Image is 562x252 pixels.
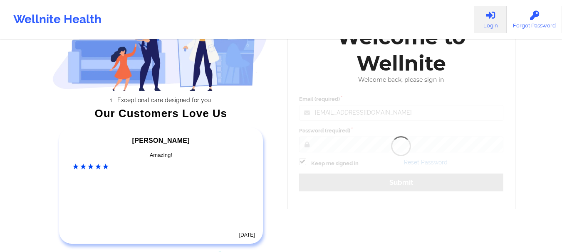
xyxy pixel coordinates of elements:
[239,232,255,238] time: [DATE]
[293,24,510,76] div: Welcome to Wellnite
[474,6,507,33] a: Login
[52,109,270,117] div: Our Customers Love Us
[293,76,510,83] div: Welcome back, please sign in
[60,97,270,103] li: Exceptional care designed for you.
[73,151,249,159] div: Amazing!
[507,6,562,33] a: Forgot Password
[132,137,190,144] span: [PERSON_NAME]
